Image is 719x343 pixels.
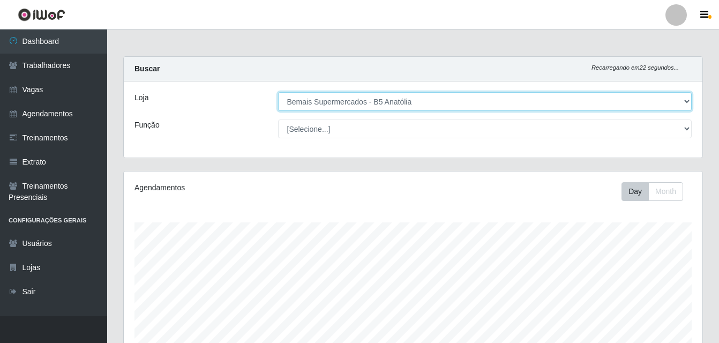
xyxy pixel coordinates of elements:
[621,182,649,201] button: Day
[134,64,160,73] strong: Buscar
[621,182,683,201] div: First group
[134,182,357,193] div: Agendamentos
[648,182,683,201] button: Month
[18,8,65,21] img: CoreUI Logo
[621,182,692,201] div: Toolbar with button groups
[134,120,160,131] label: Função
[134,92,148,103] label: Loja
[591,64,679,71] i: Recarregando em 22 segundos...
